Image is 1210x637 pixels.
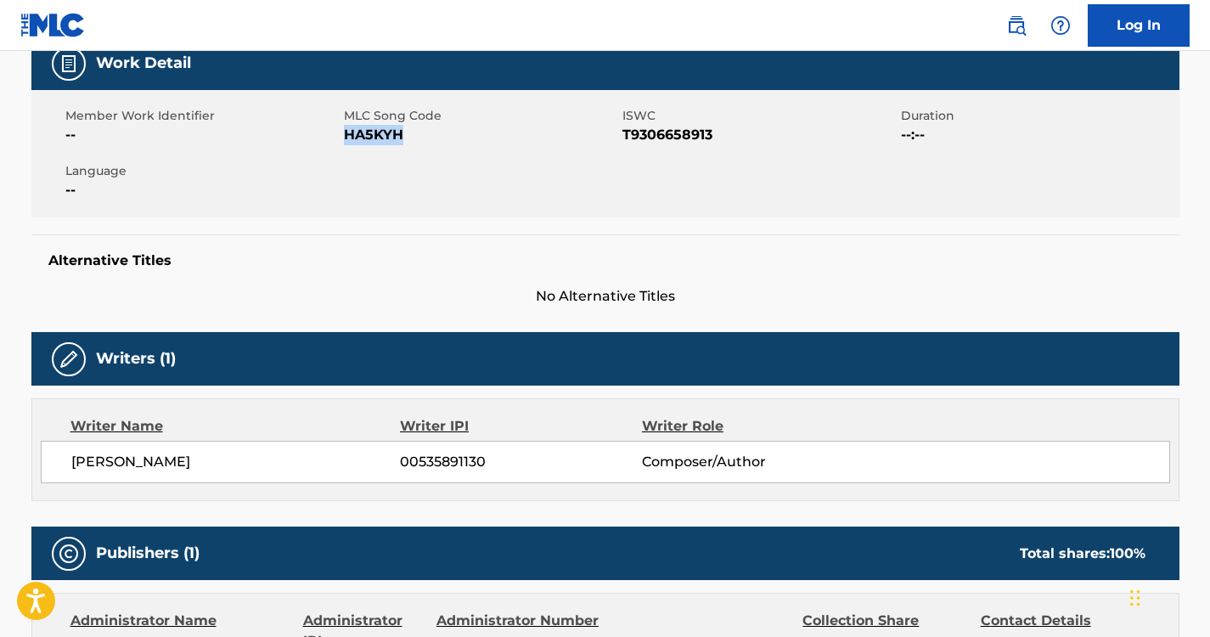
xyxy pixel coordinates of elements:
[642,452,862,472] span: Composer/Author
[65,125,340,145] span: --
[48,252,1162,269] h5: Alternative Titles
[65,180,340,200] span: --
[622,107,897,125] span: ISWC
[65,162,340,180] span: Language
[1110,545,1145,561] span: 100 %
[622,125,897,145] span: T9306658913
[400,416,642,437] div: Writer IPI
[96,349,176,369] h5: Writers (1)
[59,54,79,74] img: Work Detail
[1130,572,1140,623] div: Drag
[96,544,200,563] h5: Publishers (1)
[65,107,340,125] span: Member Work Identifier
[31,286,1179,307] span: No Alternative Titles
[1044,8,1078,42] div: Help
[20,13,86,37] img: MLC Logo
[344,125,618,145] span: HA5KYH
[642,416,862,437] div: Writer Role
[1088,4,1190,47] a: Log In
[1125,555,1210,637] iframe: Chat Widget
[1006,15,1027,36] img: search
[400,452,641,472] span: 00535891130
[71,452,401,472] span: [PERSON_NAME]
[901,125,1175,145] span: --:--
[70,416,401,437] div: Writer Name
[344,107,618,125] span: MLC Song Code
[901,107,1175,125] span: Duration
[1020,544,1145,564] div: Total shares:
[999,8,1033,42] a: Public Search
[59,544,79,564] img: Publishers
[59,349,79,369] img: Writers
[1050,15,1071,36] img: help
[96,54,191,73] h5: Work Detail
